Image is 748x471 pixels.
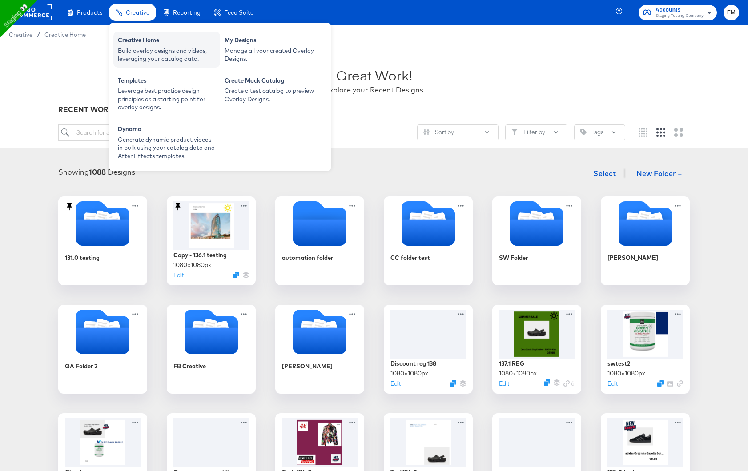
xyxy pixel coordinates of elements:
[677,380,683,387] svg: Link
[601,196,690,285] div: [PERSON_NAME]
[77,9,102,16] span: Products
[173,362,206,371] div: FB Creative
[390,369,428,378] div: 1080 × 1080 px
[390,379,401,388] button: Edit
[727,8,736,18] span: FM
[44,31,86,38] a: Creative Home
[233,272,239,278] svg: Duplicate
[499,254,528,262] div: SW Folder
[275,305,364,394] div: [PERSON_NAME]
[492,305,581,394] div: 137.1 REG1080×1080pxEditDuplicateLink 6
[656,5,704,15] span: Accounts
[58,196,147,285] div: 131.0 testing
[58,167,135,177] div: Showing Designs
[325,85,423,95] div: Explore your Recent Designs
[58,104,690,115] div: RECENT WORK
[58,124,234,141] input: Search for a design
[499,369,537,378] div: 1080 × 1080 px
[224,9,253,16] span: Feed Suite
[656,128,665,137] svg: Medium grid
[724,5,739,20] button: FM
[384,196,473,285] div: CC folder test
[499,359,524,368] div: 137.1 REG
[173,251,227,259] div: Copy - 136.1 testing
[384,201,473,246] svg: Folder
[282,254,333,262] div: automation folder
[580,129,587,135] svg: Tag
[58,310,147,354] svg: Folder
[544,379,550,386] svg: Duplicate
[89,168,106,176] strong: 1088
[656,12,704,20] span: Staging Testing Company
[58,201,147,246] svg: Folder
[167,310,256,354] svg: Folder
[173,9,201,16] span: Reporting
[390,254,430,262] div: CC folder test
[590,164,619,182] button: Select
[505,124,567,140] button: FilterFilter by
[450,380,456,387] svg: Duplicate
[275,310,364,354] svg: Folder
[65,362,97,371] div: QA Folder 2
[167,305,256,394] div: FB Creative
[9,31,32,38] span: Creative
[417,124,499,140] button: SlidersSort by
[173,271,184,279] button: Edit
[639,5,717,20] button: AccountsStaging Testing Company
[336,66,412,85] div: Great Work!
[32,31,44,38] span: /
[563,379,575,388] div: 6
[282,362,333,371] div: [PERSON_NAME]
[511,129,518,135] svg: Filter
[629,166,690,183] button: New Folder +
[167,196,256,285] div: Copy - 136.1 testing1080×1080pxEditDuplicate
[639,128,647,137] svg: Small grid
[563,380,570,387] svg: Link
[126,9,149,16] span: Creative
[275,201,364,246] svg: Empty folder
[173,261,211,269] div: 1080 × 1080 px
[601,201,690,246] svg: Folder
[593,167,616,180] span: Select
[674,128,683,137] svg: Large grid
[607,379,618,388] button: Edit
[574,124,625,140] button: TagTags
[607,369,645,378] div: 1080 × 1080 px
[58,305,147,394] div: QA Folder 2
[601,305,690,394] div: swtest21080×1080pxEditDuplicate
[657,380,664,387] svg: Duplicate
[492,201,581,246] svg: Folder
[275,196,364,285] div: automation folder
[390,359,436,368] div: Discount reg 138
[492,196,581,285] div: SW Folder
[607,254,658,262] div: [PERSON_NAME]
[423,129,430,135] svg: Sliders
[607,359,630,368] div: swtest2
[65,254,100,262] div: 131.0 testing
[499,379,509,388] button: Edit
[384,305,473,394] div: Discount reg 1381080×1080pxEditDuplicate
